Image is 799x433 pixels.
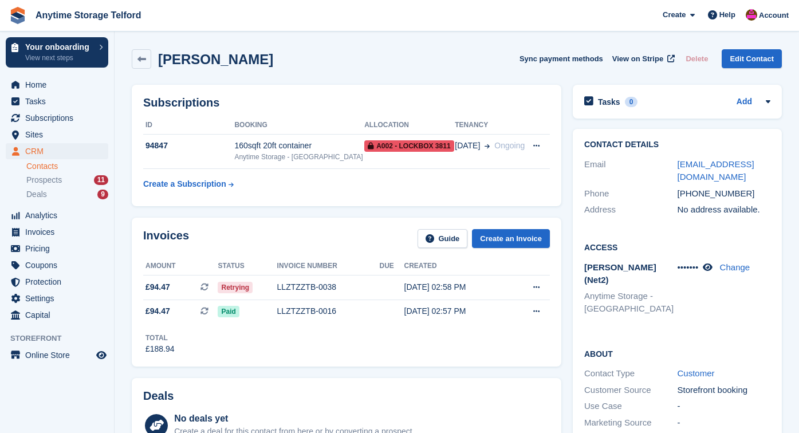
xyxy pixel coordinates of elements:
[25,43,93,51] p: Your onboarding
[25,274,94,290] span: Protection
[584,262,656,285] span: [PERSON_NAME] (Net2)
[584,367,678,380] div: Contact Type
[25,241,94,257] span: Pricing
[6,290,108,306] a: menu
[25,307,94,323] span: Capital
[720,262,750,272] a: Change
[678,384,771,397] div: Storefront booking
[95,348,108,362] a: Preview store
[6,307,108,323] a: menu
[6,347,108,363] a: menu
[678,203,771,216] div: No address available.
[584,384,678,397] div: Customer Source
[234,152,364,162] div: Anytime Storage - [GEOGRAPHIC_DATA]
[158,52,273,67] h2: [PERSON_NAME]
[25,143,94,159] span: CRM
[494,141,525,150] span: Ongoing
[143,229,189,248] h2: Invoices
[455,140,480,152] span: [DATE]
[612,53,663,65] span: View on Stripe
[404,281,509,293] div: [DATE] 02:58 PM
[94,175,108,185] div: 11
[10,333,114,344] span: Storefront
[678,416,771,430] div: -
[584,400,678,413] div: Use Case
[6,241,108,257] a: menu
[31,6,146,25] a: Anytime Storage Telford
[145,305,170,317] span: £94.47
[143,389,174,403] h2: Deals
[6,110,108,126] a: menu
[277,305,380,317] div: LLZTZZTB-0016
[404,305,509,317] div: [DATE] 02:57 PM
[6,77,108,93] a: menu
[218,257,277,275] th: Status
[25,110,94,126] span: Subscriptions
[25,127,94,143] span: Sites
[25,93,94,109] span: Tasks
[277,281,380,293] div: LLZTZZTB-0038
[143,116,234,135] th: ID
[25,207,94,223] span: Analytics
[25,257,94,273] span: Coupons
[97,190,108,199] div: 9
[145,343,175,355] div: £188.94
[143,257,218,275] th: Amount
[625,97,638,107] div: 0
[218,306,239,317] span: Paid
[455,116,525,135] th: Tenancy
[6,127,108,143] a: menu
[25,347,94,363] span: Online Store
[584,416,678,430] div: Marketing Source
[145,333,175,343] div: Total
[584,203,678,216] div: Address
[234,140,364,152] div: 160sqft 20ft container
[26,188,108,200] a: Deals 9
[584,187,678,200] div: Phone
[6,37,108,68] a: Your onboarding View next steps
[364,116,455,135] th: Allocation
[519,49,603,68] button: Sync payment methods
[584,140,770,149] h2: Contact Details
[404,257,509,275] th: Created
[174,412,414,426] div: No deals yet
[145,281,170,293] span: £94.47
[678,262,699,272] span: •••••••
[418,229,468,248] a: Guide
[584,241,770,253] h2: Access
[6,274,108,290] a: menu
[584,158,678,184] div: Email
[663,9,686,21] span: Create
[678,159,754,182] a: [EMAIL_ADDRESS][DOMAIN_NAME]
[722,49,782,68] a: Edit Contact
[584,290,678,316] li: Anytime Storage - [GEOGRAPHIC_DATA]
[364,140,454,152] span: A002 - Lockbox 3811
[598,97,620,107] h2: Tasks
[608,49,677,68] a: View on Stripe
[218,282,253,293] span: Retrying
[9,7,26,24] img: stora-icon-8386f47178a22dfd0bd8f6a31ec36ba5ce8667c1dd55bd0f319d3a0aa187defe.svg
[719,9,735,21] span: Help
[25,224,94,240] span: Invoices
[472,229,550,248] a: Create an Invoice
[6,257,108,273] a: menu
[26,161,108,172] a: Contacts
[277,257,380,275] th: Invoice number
[143,174,234,195] a: Create a Subscription
[26,175,62,186] span: Prospects
[6,93,108,109] a: menu
[234,116,364,135] th: Booking
[584,348,770,359] h2: About
[678,187,771,200] div: [PHONE_NUMBER]
[678,368,715,378] a: Customer
[379,257,404,275] th: Due
[143,140,234,152] div: 94847
[26,189,47,200] span: Deals
[26,174,108,186] a: Prospects 11
[746,9,757,21] img: Andrew Newall
[681,49,713,68] button: Delete
[25,53,93,63] p: View next steps
[759,10,789,21] span: Account
[737,96,752,109] a: Add
[25,77,94,93] span: Home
